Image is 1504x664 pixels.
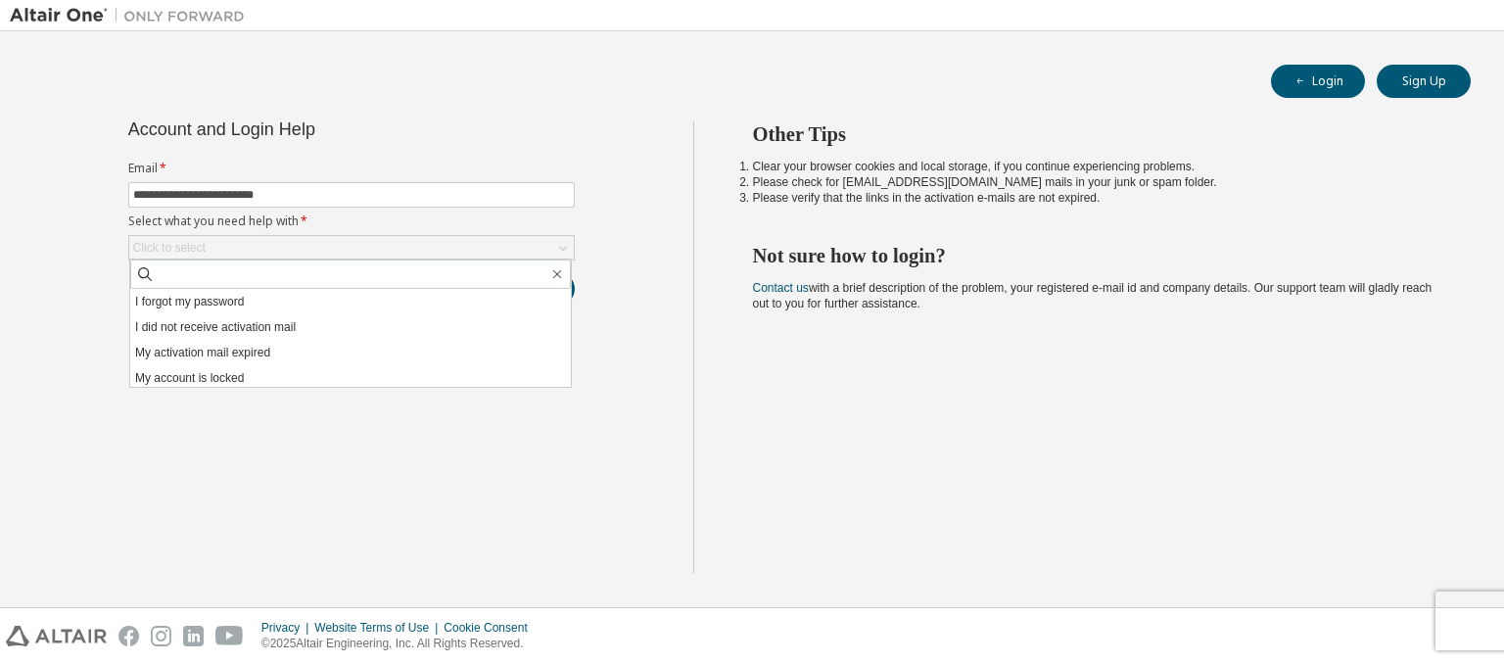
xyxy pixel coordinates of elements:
[753,281,1433,310] span: with a brief description of the problem, your registered e-mail id and company details. Our suppo...
[444,620,539,636] div: Cookie Consent
[753,174,1436,190] li: Please check for [EMAIL_ADDRESS][DOMAIN_NAME] mails in your junk or spam folder.
[753,243,1436,268] h2: Not sure how to login?
[129,236,574,260] div: Click to select
[6,626,107,646] img: altair_logo.svg
[128,121,486,137] div: Account and Login Help
[753,121,1436,147] h2: Other Tips
[753,159,1436,174] li: Clear your browser cookies and local storage, if you continue experiencing problems.
[1271,65,1365,98] button: Login
[753,190,1436,206] li: Please verify that the links in the activation e-mails are not expired.
[261,620,314,636] div: Privacy
[128,213,575,229] label: Select what you need help with
[261,636,540,652] p: © 2025 Altair Engineering, Inc. All Rights Reserved.
[183,626,204,646] img: linkedin.svg
[215,626,244,646] img: youtube.svg
[753,281,809,295] a: Contact us
[151,626,171,646] img: instagram.svg
[128,161,575,176] label: Email
[314,620,444,636] div: Website Terms of Use
[130,289,571,314] li: I forgot my password
[133,240,206,256] div: Click to select
[118,626,139,646] img: facebook.svg
[10,6,255,25] img: Altair One
[1377,65,1471,98] button: Sign Up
